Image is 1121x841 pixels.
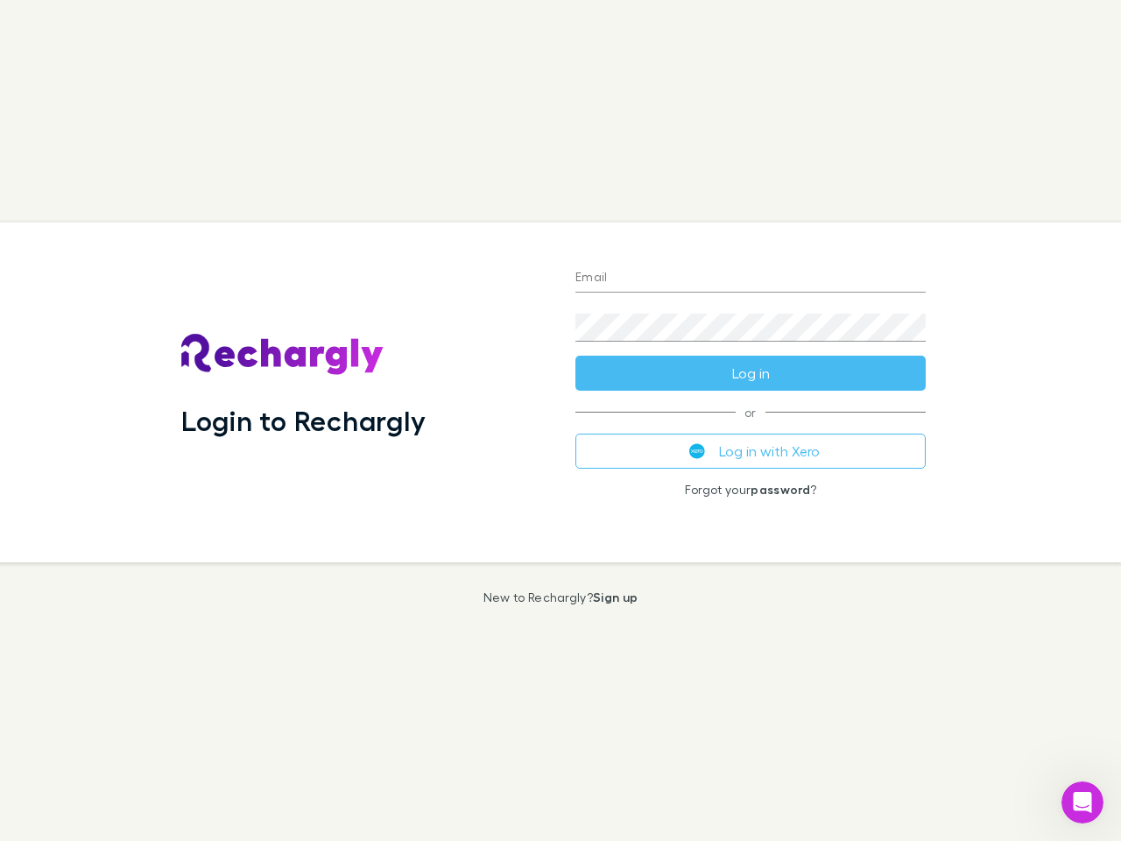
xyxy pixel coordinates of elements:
button: Log in [575,356,926,391]
a: password [751,482,810,497]
h1: Login to Rechargly [181,404,426,437]
img: Rechargly's Logo [181,334,384,376]
a: Sign up [593,590,638,604]
button: Log in with Xero [575,434,926,469]
img: Xero's logo [689,443,705,459]
p: Forgot your ? [575,483,926,497]
p: New to Rechargly? [483,590,638,604]
iframe: Intercom live chat [1061,781,1103,823]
